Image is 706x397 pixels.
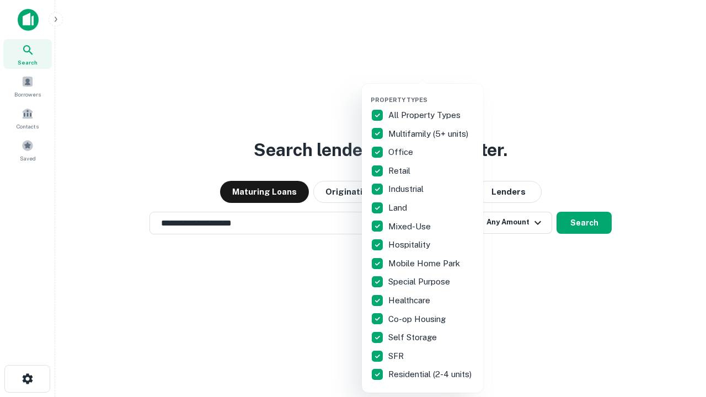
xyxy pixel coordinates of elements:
p: Co-op Housing [388,313,448,326]
p: All Property Types [388,109,463,122]
p: Land [388,201,409,214]
p: Residential (2-4 units) [388,368,474,381]
p: SFR [388,350,406,363]
span: Property Types [371,96,427,103]
p: Retail [388,164,413,178]
p: Mixed-Use [388,220,433,233]
p: Office [388,146,415,159]
p: Industrial [388,183,426,196]
p: Self Storage [388,331,439,344]
p: Mobile Home Park [388,257,462,270]
p: Multifamily (5+ units) [388,127,470,141]
p: Special Purpose [388,275,452,288]
p: Healthcare [388,294,432,307]
iframe: Chat Widget [651,309,706,362]
p: Hospitality [388,238,432,251]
